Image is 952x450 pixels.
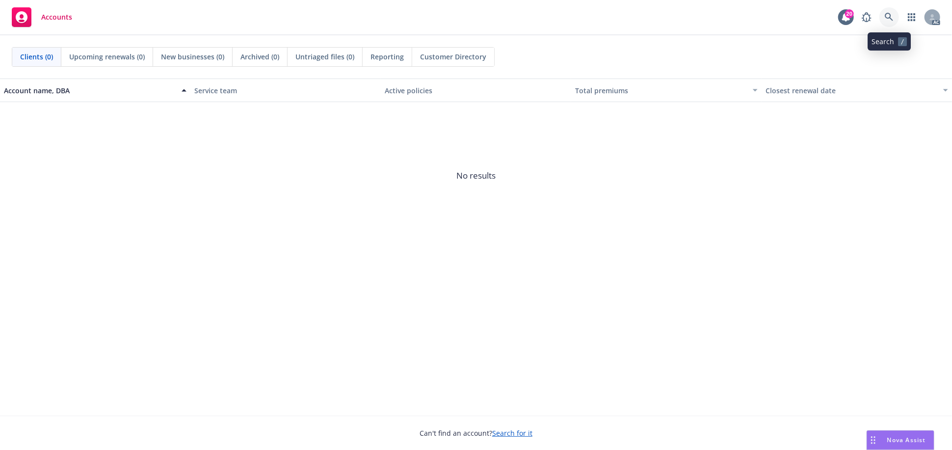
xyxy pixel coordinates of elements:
div: 20 [845,9,854,18]
span: Customer Directory [420,52,486,62]
span: Untriaged files (0) [295,52,354,62]
div: Account name, DBA [4,85,176,96]
div: Active policies [385,85,567,96]
span: Can't find an account? [420,428,532,438]
span: Nova Assist [887,436,926,444]
a: Report a Bug [857,7,876,27]
div: Total premiums [575,85,747,96]
span: Reporting [370,52,404,62]
div: Service team [194,85,377,96]
span: Archived (0) [240,52,279,62]
button: Active policies [381,79,571,102]
div: Drag to move [867,431,879,450]
a: Search for it [492,428,532,438]
span: Accounts [41,13,72,21]
span: Upcoming renewals (0) [69,52,145,62]
button: Closest renewal date [762,79,952,102]
a: Switch app [902,7,922,27]
a: Accounts [8,3,76,31]
span: Clients (0) [20,52,53,62]
span: New businesses (0) [161,52,224,62]
a: Search [879,7,899,27]
div: Closest renewal date [766,85,937,96]
button: Service team [190,79,381,102]
button: Total premiums [571,79,762,102]
button: Nova Assist [867,430,934,450]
